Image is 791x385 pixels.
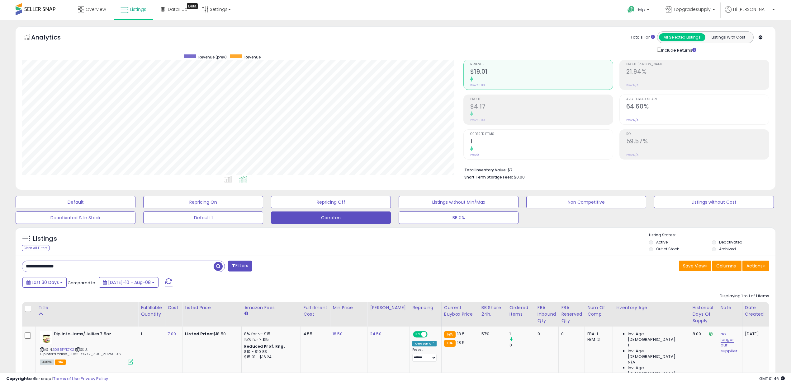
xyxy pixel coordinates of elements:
[509,342,535,348] div: 0
[130,6,146,12] span: Listings
[444,304,476,318] div: Current Buybox Price
[86,6,106,12] span: Overview
[538,331,554,337] div: 0
[470,103,613,111] h2: $4.17
[108,279,151,285] span: [DATE]-10 - Aug-08
[631,35,655,40] div: Totals For
[628,365,685,376] span: Inv. Age [DEMOGRAPHIC_DATA]:
[412,341,437,346] div: Amazon AI *
[198,54,227,60] span: Revenue (prev)
[470,153,479,157] small: Prev: 0
[623,1,656,20] a: Help
[745,304,772,318] div: Date Created
[6,376,108,382] div: seller snap | |
[742,261,769,271] button: Actions
[141,304,162,318] div: Fulfillable Quantity
[509,304,532,318] div: Ordered Items
[654,196,774,208] button: Listings without Cost
[40,359,54,365] span: All listings currently available for purchase on Amazon
[674,6,711,12] span: Topgradesupply
[470,138,613,146] h2: 1
[303,304,327,318] div: Fulfillment Cost
[244,54,261,60] span: Revenue
[720,293,769,299] div: Displaying 1 to 1 of 1 items
[745,331,770,337] div: [DATE]
[719,239,742,245] label: Deactivated
[470,83,485,87] small: Prev: $0.00
[16,211,135,224] button: Deactivated & In Stock
[561,331,580,337] div: 0
[53,376,80,382] a: Terms of Use
[514,174,525,180] span: $0.00
[628,331,685,342] span: Inv. Age [DEMOGRAPHIC_DATA]:
[615,304,687,311] div: Inventory Age
[55,359,66,365] span: FBA
[68,280,96,286] span: Compared to:
[22,277,67,288] button: Last 30 Days
[626,153,638,157] small: Prev: N/A
[187,3,198,9] div: Tooltip anchor
[31,33,73,43] h5: Analytics
[626,68,769,77] h2: 21.94%
[185,304,239,311] div: Listed Price
[33,234,57,243] h5: Listings
[481,304,504,318] div: BB Share 24h.
[40,331,52,344] img: 41il1CMLG2L._SL40_.jpg
[54,331,130,339] b: Dip Into Jams/Jellies 7.5oz
[626,132,769,136] span: ROI
[244,304,298,311] div: Amazon Fees
[333,331,343,337] a: 18.50
[470,98,613,101] span: Profit
[333,304,365,311] div: Min Price
[652,46,704,53] div: Include Returns
[721,304,740,311] div: Note
[32,279,59,285] span: Last 30 Days
[444,340,456,347] small: FBA
[244,337,296,342] div: 15% for > $15
[38,304,135,311] div: Title
[628,359,635,365] span: N/A
[725,6,775,20] a: Hi [PERSON_NAME]
[626,118,638,122] small: Prev: N/A
[679,261,711,271] button: Save View
[303,331,325,337] div: 4.55
[168,331,176,337] a: 7.00
[370,304,407,311] div: [PERSON_NAME]
[22,245,50,251] div: Clear All Filters
[427,332,437,337] span: OFF
[628,348,685,359] span: Inv. Age [DEMOGRAPHIC_DATA]:
[244,355,296,360] div: $15.01 - $16.24
[470,63,613,66] span: Revenue
[712,261,741,271] button: Columns
[626,83,638,87] small: Prev: N/A
[526,196,646,208] button: Non Competitive
[627,6,635,13] i: Get Help
[16,196,135,208] button: Default
[470,118,485,122] small: Prev: $0.00
[509,331,535,337] div: 1
[244,349,296,355] div: $10 - $10.83
[464,166,765,173] li: $7
[649,232,775,238] p: Listing States:
[659,33,705,41] button: All Selected Listings
[587,304,610,318] div: Num of Comp.
[759,376,785,382] span: 2025-09-8 01:46 GMT
[244,344,285,349] b: Reduced Prof. Rng.
[538,304,556,324] div: FBA inbound Qty
[185,331,237,337] div: $18.50
[370,331,381,337] a: 24.50
[721,331,737,354] a: no longer our supplier
[637,7,645,12] span: Help
[693,304,715,324] div: Historical Days Of Supply
[143,211,263,224] button: Default 1
[399,196,519,208] button: Listings without Min/Max
[40,331,133,364] div: ASIN:
[464,174,513,180] b: Short Term Storage Fees:
[733,6,770,12] span: Hi [PERSON_NAME]
[412,304,439,311] div: Repricing
[228,261,252,271] button: Filters
[53,347,74,352] a: B085FYK7K2
[470,68,613,77] h2: $19.01
[444,331,456,338] small: FBA
[185,331,213,337] b: Listed Price:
